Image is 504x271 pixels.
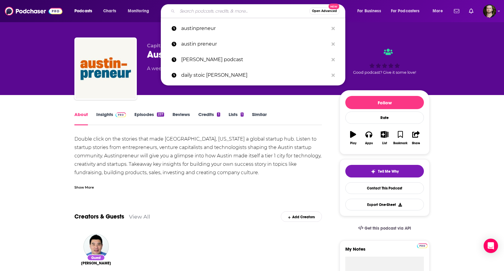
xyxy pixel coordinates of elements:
[345,112,424,124] div: Rate
[391,7,420,15] span: For Podcasters
[361,127,376,149] button: Apps
[371,169,376,174] img: tell me why sparkle
[241,112,244,117] div: 1
[103,7,116,15] span: Charts
[74,7,92,15] span: Podcasts
[417,243,427,248] a: Pro website
[408,127,424,149] button: Share
[181,21,328,36] p: austinpreneur
[281,211,322,222] div: Add Creators
[124,6,157,16] button: open menu
[74,112,88,125] a: About
[345,246,424,257] label: My Notes
[81,261,111,266] a: Frank Mong
[364,226,411,231] span: Get this podcast via API
[312,10,337,13] span: Open Advanced
[81,261,111,266] span: [PERSON_NAME]
[161,52,345,67] a: [PERSON_NAME] podcast
[392,127,408,149] button: Bookmark
[387,6,428,16] button: open menu
[484,239,498,253] div: Open Intercom Messenger
[5,5,62,17] img: Podchaser - Follow, Share and Rate Podcasts
[345,96,424,109] button: Follow
[83,234,109,259] img: Frank Mong
[345,127,361,149] button: Play
[433,7,443,15] span: More
[428,6,450,16] button: open menu
[177,6,309,16] input: Search podcasts, credits, & more...
[309,7,340,15] button: Open AdvancedNew
[161,67,345,83] a: daily stoic [PERSON_NAME]
[181,67,328,83] p: daily stoic ryan holiday
[353,6,388,16] button: open menu
[417,243,427,248] img: Podchaser Pro
[345,182,424,194] a: Contact This Podcast
[378,169,399,174] span: Tell Me Why
[466,6,476,16] a: Show notifications dropdown
[198,112,220,125] a: Credits1
[350,141,356,145] div: Play
[412,141,420,145] div: Share
[181,52,328,67] p: nick bare podcast
[345,199,424,210] button: Export One-Sheet
[357,7,381,15] span: For Business
[377,127,392,149] button: List
[147,43,185,49] span: Capital Factory
[483,4,496,18] button: Show profile menu
[115,112,126,117] img: Podchaser Pro
[129,213,150,220] a: View All
[483,4,496,18] span: Logged in as OutlierAudio
[340,43,430,80] div: Good podcast? Give it some love!
[134,112,164,125] a: Episodes257
[365,141,373,145] div: Apps
[96,112,126,125] a: InsightsPodchaser Pro
[74,213,124,220] a: Creators & Guests
[483,4,496,18] img: User Profile
[161,21,345,36] a: austinpreneur
[328,4,339,9] span: New
[76,39,136,99] img: Austinpreneur
[353,70,416,75] span: Good podcast? Give it some love!
[217,112,220,117] div: 1
[353,221,416,236] a: Get this podcast via API
[147,65,282,72] div: A weekly podcast
[166,4,351,18] div: Search podcasts, credits, & more...
[181,36,328,52] p: austin preneur
[393,141,407,145] div: Bookmark
[382,141,387,145] div: List
[70,6,100,16] button: open menu
[345,165,424,177] button: tell me why sparkleTell Me Why
[99,6,120,16] a: Charts
[451,6,462,16] a: Show notifications dropdown
[87,255,105,261] div: Guest
[74,135,322,252] div: Double click on the stories that made [GEOGRAPHIC_DATA], [US_STATE] a global startup hub. Listen ...
[128,7,149,15] span: Monitoring
[252,112,267,125] a: Similar
[161,36,345,52] a: austin preneur
[157,112,164,117] div: 257
[229,112,244,125] a: Lists1
[172,112,190,125] a: Reviews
